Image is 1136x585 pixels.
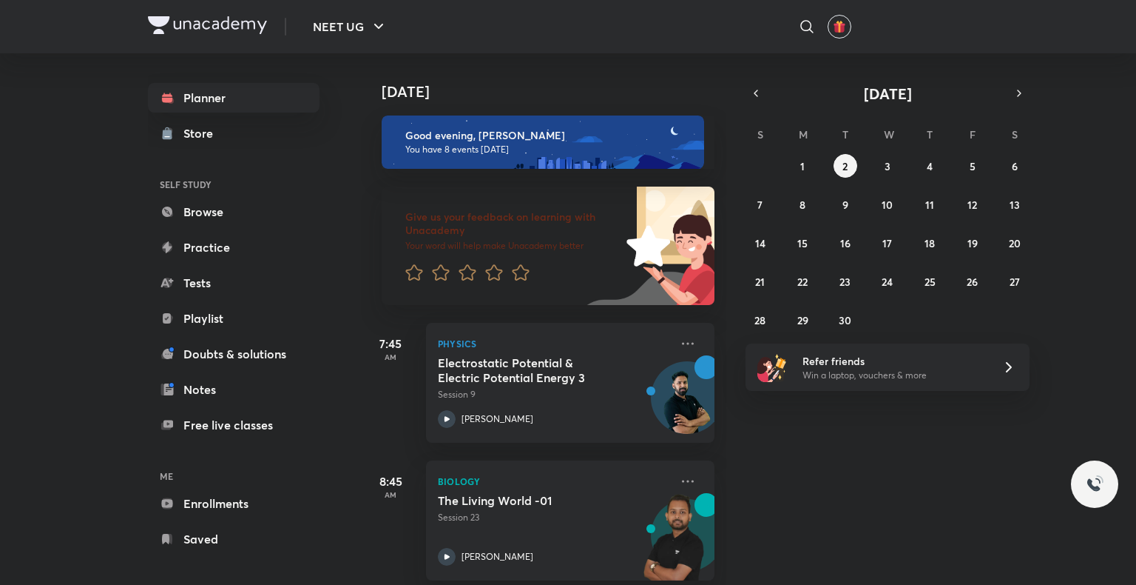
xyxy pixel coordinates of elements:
h6: SELF STUDY [148,172,319,197]
button: September 10, 2025 [876,193,899,216]
abbr: September 6, 2025 [1012,159,1018,173]
p: Session 9 [438,388,670,401]
h5: The Living World -01 [438,493,622,508]
abbr: September 21, 2025 [755,275,765,289]
p: AM [361,490,420,499]
abbr: Monday [799,127,808,141]
abbr: September 10, 2025 [882,198,893,212]
h5: 8:45 [361,472,420,490]
h6: Good evening, [PERSON_NAME] [405,129,691,142]
p: Your word will help make Unacademy better [405,240,621,252]
img: evening [382,116,704,169]
button: September 7, 2025 [748,193,772,216]
abbr: September 29, 2025 [797,313,808,327]
h6: Refer friends [802,353,984,369]
button: September 26, 2025 [961,270,984,293]
p: [PERSON_NAME] [461,412,533,426]
a: Doubts & solutions [148,339,319,369]
button: September 5, 2025 [961,154,984,178]
button: [DATE] [766,83,1009,104]
button: September 21, 2025 [748,270,772,293]
abbr: September 17, 2025 [882,236,892,250]
h6: ME [148,464,319,489]
h5: Electrostatic Potential & Electric Potential Energy 3 [438,355,622,385]
abbr: September 4, 2025 [927,159,933,173]
button: September 18, 2025 [918,231,941,255]
button: September 24, 2025 [876,270,899,293]
abbr: September 12, 2025 [967,198,977,212]
button: September 17, 2025 [876,231,899,255]
abbr: September 15, 2025 [797,236,808,250]
a: Browse [148,197,319,227]
a: Planner [148,83,319,113]
a: Enrollments [148,489,319,518]
button: September 6, 2025 [1003,154,1027,178]
p: AM [361,352,420,361]
abbr: September 7, 2025 [757,198,763,212]
p: You have 8 events [DATE] [405,144,691,156]
a: Tests [148,268,319,298]
button: September 22, 2025 [791,270,814,293]
p: [PERSON_NAME] [461,550,533,564]
button: September 3, 2025 [876,154,899,178]
img: Avatar [652,370,723,441]
a: Saved [148,524,319,554]
img: ttu [1086,475,1103,493]
button: September 16, 2025 [834,231,857,255]
img: avatar [833,20,846,33]
abbr: September 14, 2025 [755,236,765,250]
abbr: Friday [970,127,976,141]
abbr: Tuesday [842,127,848,141]
abbr: September 24, 2025 [882,275,893,289]
abbr: Sunday [757,127,763,141]
img: feedback_image [576,187,714,305]
button: September 1, 2025 [791,154,814,178]
button: September 25, 2025 [918,270,941,293]
button: NEET UG [304,12,396,41]
button: September 2, 2025 [834,154,857,178]
abbr: September 30, 2025 [839,313,851,327]
a: Practice [148,233,319,262]
p: Physics [438,335,670,352]
h5: 7:45 [361,335,420,352]
abbr: September 18, 2025 [924,236,935,250]
button: September 9, 2025 [834,193,857,216]
img: Company Logo [148,16,267,34]
button: September 28, 2025 [748,308,772,332]
abbr: September 13, 2025 [1010,198,1020,212]
a: Notes [148,375,319,404]
button: September 30, 2025 [834,308,857,332]
img: referral [757,352,787,382]
abbr: September 22, 2025 [797,275,808,289]
abbr: September 20, 2025 [1009,236,1021,250]
abbr: September 3, 2025 [885,159,890,173]
button: September 14, 2025 [748,231,772,255]
span: [DATE] [864,84,912,104]
button: September 13, 2025 [1003,193,1027,216]
button: September 8, 2025 [791,193,814,216]
abbr: September 27, 2025 [1010,275,1020,289]
a: Company Logo [148,16,267,38]
button: September 15, 2025 [791,231,814,255]
a: Free live classes [148,410,319,440]
button: September 20, 2025 [1003,231,1027,255]
abbr: September 25, 2025 [924,275,936,289]
h6: Give us your feedback on learning with Unacademy [405,210,621,237]
abbr: Saturday [1012,127,1018,141]
button: September 19, 2025 [961,231,984,255]
abbr: September 5, 2025 [970,159,976,173]
a: Store [148,118,319,148]
abbr: September 11, 2025 [925,198,934,212]
abbr: September 23, 2025 [839,275,851,289]
button: avatar [828,15,851,39]
button: September 4, 2025 [918,154,941,178]
p: Win a laptop, vouchers & more [802,369,984,382]
button: September 11, 2025 [918,193,941,216]
abbr: September 19, 2025 [967,236,978,250]
button: September 12, 2025 [961,193,984,216]
abbr: September 9, 2025 [842,198,848,212]
abbr: Thursday [927,127,933,141]
p: Session 23 [438,511,670,524]
a: Playlist [148,304,319,333]
button: September 23, 2025 [834,270,857,293]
